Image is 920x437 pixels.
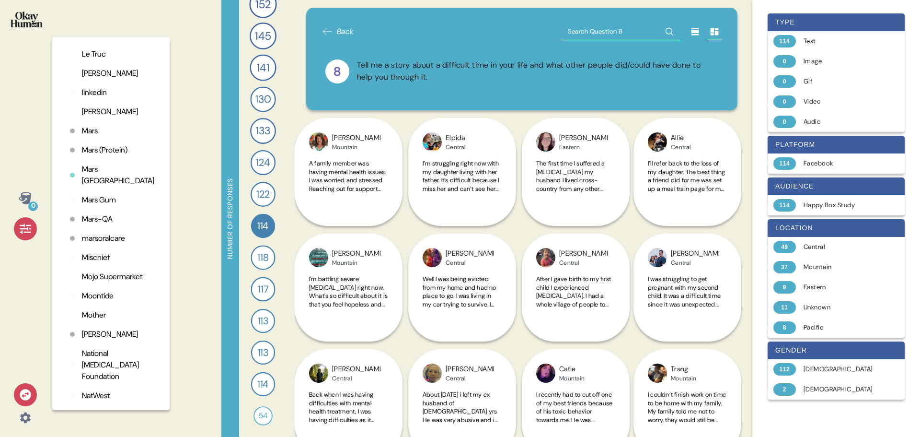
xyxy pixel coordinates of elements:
div: Gif [804,77,880,86]
div: [PERSON_NAME] [332,133,380,143]
img: profilepic_4791601964208669.jpg [309,248,328,267]
p: Mojo Supermarket [82,271,142,283]
p: National [MEDICAL_DATA] Foundation [82,348,154,382]
p: Mars-QA [82,213,113,225]
div: Mountain [332,143,380,151]
span: 114 [257,219,269,234]
span: I was struggling to get pregnant with my second child. It was a difficult time since it was unexp... [648,275,726,401]
span: 145 [255,28,271,44]
img: okayhuman.3b1b6348.png [11,12,43,27]
div: [PERSON_NAME] [559,133,608,143]
span: 113 [258,345,269,360]
div: Facebook [804,159,880,168]
div: 0 [773,95,796,108]
p: Mars [GEOGRAPHIC_DATA] [82,164,154,187]
p: Moontide [82,290,114,302]
p: marsoralcare [82,233,125,244]
span: I’ll refer back to the loss of my daughter. The best thing a friend did for me was set up a meal ... [648,159,725,294]
div: Central [804,242,880,252]
div: [PERSON_NAME] [446,248,494,259]
img: profilepic_5615097635173161.jpg [423,364,442,383]
div: Audio [804,117,880,127]
span: 133 [256,123,271,139]
span: Back [337,26,354,37]
div: 114 [773,157,796,170]
span: 141 [257,59,269,76]
div: location [768,219,905,237]
input: Search Question 8 [560,23,680,40]
div: Elpida [446,133,465,143]
img: profilepic_6838641209540344.jpg [536,248,555,267]
div: gender [768,342,905,359]
div: Mountain [804,262,880,272]
div: 37 [773,261,796,273]
div: 112 [773,363,796,376]
div: 0 [28,201,38,211]
div: Mountain [671,375,696,382]
div: audience [768,177,905,195]
div: 0 [773,75,796,88]
div: Happy Box Study [804,201,880,210]
div: 9 [773,281,796,294]
div: Tell me a story about a difficult time in your life and what other people did/could have done to ... [357,59,719,83]
p: Mars [82,125,98,137]
img: profilepic_5083519238338451.jpg [648,132,667,152]
div: 2 [773,383,796,396]
div: [DEMOGRAPHIC_DATA] [804,365,880,374]
span: 54 [259,410,268,422]
div: platform [768,136,905,154]
span: Well I was being evicted from my home and had no place to go. I was living in my car trying to su... [423,275,499,401]
span: I'm battling severe [MEDICAL_DATA] right now. What's so difficult about it is that you feel hopel... [309,275,388,409]
div: 114 [773,199,796,212]
p: [PERSON_NAME] [82,329,138,340]
div: 49 [773,241,796,253]
div: 8 [773,321,796,334]
div: [PERSON_NAME] [559,248,608,259]
span: A family member was having mental health issues. I was worried and stressed. Reaching out for sup... [309,159,387,336]
span: After I gave birth to my first child I experienced [MEDICAL_DATA]. I had a whole village of peopl... [536,275,615,392]
div: Image [804,57,880,66]
p: Mars (Protein) [82,144,127,156]
div: Central [446,375,494,382]
span: 118 [257,250,268,265]
p: [PERSON_NAME] [82,106,138,118]
img: profilepic_7003295606408736.jpg [423,132,442,152]
div: Pacific [804,323,880,332]
span: 122 [256,187,269,202]
div: 11 [773,301,796,314]
img: profilepic_4753880574649200.jpg [309,364,328,383]
p: [PERSON_NAME] [82,68,138,79]
div: Mountain [559,375,585,382]
p: Mother [82,309,106,321]
span: 124 [256,155,270,170]
div: Mountain [332,259,380,267]
div: Central [332,375,380,382]
div: Allie [671,133,690,143]
div: Central [446,259,494,267]
p: Le Truc [82,48,106,60]
div: Central [559,259,608,267]
div: Central [671,259,719,267]
div: [PERSON_NAME] [446,364,494,375]
img: profilepic_5053438921367338.jpg [648,364,667,383]
span: 114 [257,377,269,392]
span: 113 [258,314,269,329]
div: Unknown [804,303,880,312]
div: 0 [773,55,796,68]
span: 117 [258,282,268,296]
span: I’m struggling right now with my daughter living with her father. It’s difficult because I miss h... [423,159,502,302]
img: profilepic_4531955890263902.jpg [648,248,667,267]
p: linkedin [82,87,107,98]
div: Video [804,97,880,106]
div: Eastern [804,283,880,292]
span: 130 [255,92,271,107]
div: [PERSON_NAME] [671,248,719,259]
img: profilepic_4607037629425484.jpg [536,132,555,152]
img: profilepic_4215296901903044.jpg [536,364,555,383]
div: 114 [773,35,796,47]
img: profilepic_5131148396897942.jpg [309,132,328,152]
div: Text [804,36,880,46]
div: Central [446,143,465,151]
div: type [768,13,905,31]
p: Mischief [82,252,110,263]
